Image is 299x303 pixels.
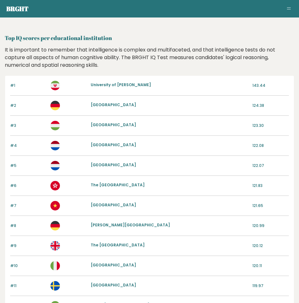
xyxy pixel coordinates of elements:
a: [GEOGRAPHIC_DATA] [91,262,136,268]
a: [GEOGRAPHIC_DATA] [91,102,136,107]
a: University of [PERSON_NAME] [91,82,151,87]
p: 122.07 [252,163,289,169]
p: #10 [10,263,47,269]
p: 124.38 [252,103,289,108]
p: #3 [10,123,47,128]
a: The [GEOGRAPHIC_DATA] [91,182,145,188]
p: 120.99 [252,223,289,229]
a: [GEOGRAPHIC_DATA] [91,122,136,127]
a: The [GEOGRAPHIC_DATA] [91,242,145,248]
img: de.svg [50,101,60,110]
p: 120.12 [252,243,289,249]
img: nl.svg [50,161,60,170]
h2: Top IQ scores per educational institution [5,34,294,42]
p: #7 [10,203,47,209]
div: It is important to remember that intelligence is complex and multifaceted, and that intelligence ... [3,46,297,69]
a: [PERSON_NAME][GEOGRAPHIC_DATA] [91,222,170,228]
p: #11 [10,283,47,289]
p: 121.65 [252,203,289,209]
p: #1 [10,83,47,88]
p: #2 [10,103,47,108]
img: hu.svg [50,121,60,130]
img: vn.svg [50,201,60,210]
p: #5 [10,163,47,169]
p: #6 [10,183,47,189]
p: 122.08 [252,143,289,148]
img: nl.svg [50,141,60,150]
a: [GEOGRAPHIC_DATA] [91,162,136,168]
p: #4 [10,143,47,148]
p: 119.97 [252,283,289,289]
p: 143.44 [252,83,289,88]
p: 123.30 [252,123,289,128]
p: #9 [10,243,47,249]
p: 121.83 [252,183,289,189]
img: ir.svg [50,81,60,90]
img: se.svg [50,281,60,291]
a: [GEOGRAPHIC_DATA] [91,142,136,148]
a: Brght [6,4,29,13]
p: #8 [10,223,47,229]
img: gb.svg [50,241,60,251]
p: 120.11 [252,263,289,269]
img: de.svg [50,221,60,231]
button: Toggle navigation [285,5,293,13]
a: [GEOGRAPHIC_DATA] [91,282,136,288]
img: it.svg [50,261,60,271]
img: hk.svg [50,181,60,190]
a: [GEOGRAPHIC_DATA] [91,202,136,208]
